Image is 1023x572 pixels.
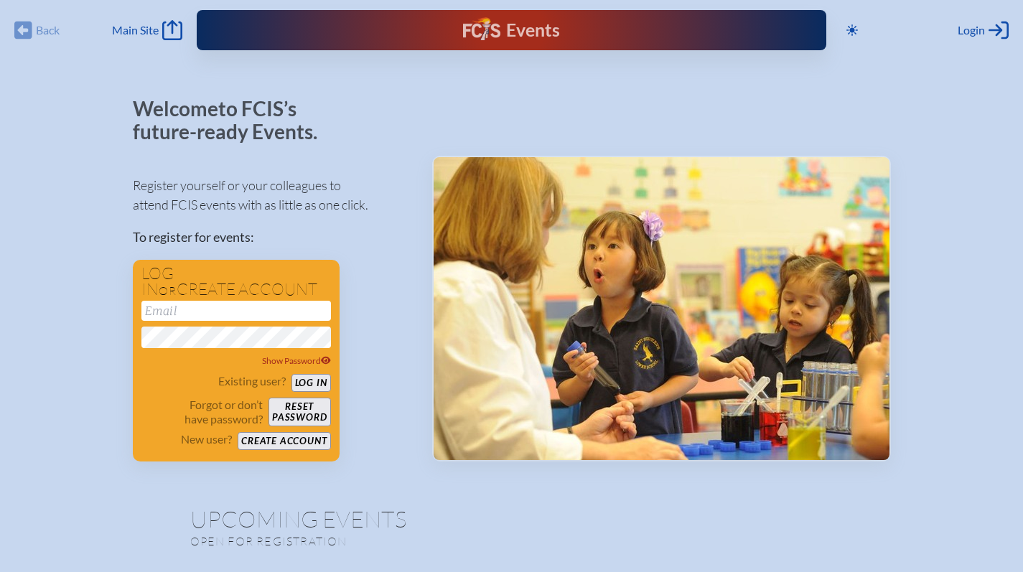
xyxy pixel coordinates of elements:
[141,398,263,426] p: Forgot or don’t have password?
[181,432,232,446] p: New user?
[112,23,159,37] span: Main Site
[434,157,889,460] img: Events
[238,432,330,450] button: Create account
[133,98,334,143] p: Welcome to FCIS’s future-ready Events.
[133,228,409,247] p: To register for events:
[159,283,177,298] span: or
[141,266,331,298] h1: Log in create account
[112,20,182,40] a: Main Site
[268,398,330,426] button: Resetpassword
[291,374,331,392] button: Log in
[133,176,409,215] p: Register yourself or your colleagues to attend FCIS events with as little as one click.
[262,355,331,366] span: Show Password
[218,374,286,388] p: Existing user?
[190,534,569,548] p: Open for registration
[141,301,331,321] input: Email
[190,507,833,530] h1: Upcoming Events
[958,23,985,37] span: Login
[377,17,645,43] div: FCIS Events — Future ready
